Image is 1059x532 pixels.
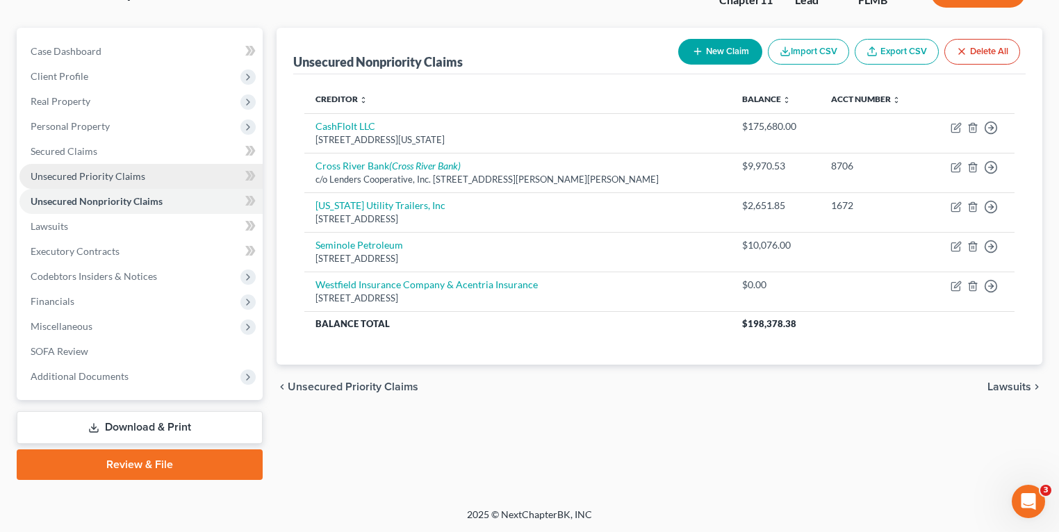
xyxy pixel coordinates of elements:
[855,39,939,65] a: Export CSV
[19,239,263,264] a: Executory Contracts
[19,39,263,64] a: Case Dashboard
[19,189,263,214] a: Unsecured Nonpriority Claims
[315,160,461,172] a: Cross River Bank(Cross River Bank)
[742,238,809,252] div: $10,076.00
[742,278,809,292] div: $0.00
[742,94,791,104] a: Balance unfold_more
[315,213,720,226] div: [STREET_ADDRESS]
[31,370,129,382] span: Additional Documents
[359,96,368,104] i: unfold_more
[31,220,68,232] span: Lawsuits
[944,39,1020,65] button: Delete All
[315,120,375,132] a: CashFloIt LLC
[768,39,849,65] button: Import CSV
[315,292,720,305] div: [STREET_ADDRESS]
[304,311,731,336] th: Balance Total
[31,295,74,307] span: Financials
[782,96,791,104] i: unfold_more
[831,94,901,104] a: Acct Number unfold_more
[678,39,762,65] button: New Claim
[17,411,263,444] a: Download & Print
[19,339,263,364] a: SOFA Review
[31,345,88,357] span: SOFA Review
[288,381,418,392] span: Unsecured Priority Claims
[315,252,720,265] div: [STREET_ADDRESS]
[31,270,157,282] span: Codebtors Insiders & Notices
[315,133,720,147] div: [STREET_ADDRESS][US_STATE]
[315,94,368,104] a: Creditor unfold_more
[19,214,263,239] a: Lawsuits
[31,145,97,157] span: Secured Claims
[31,245,120,257] span: Executory Contracts
[831,199,916,213] div: 1672
[742,159,809,173] div: $9,970.53
[742,318,796,329] span: $198,378.38
[31,195,163,207] span: Unsecured Nonpriority Claims
[987,381,1042,392] button: Lawsuits chevron_right
[19,164,263,189] a: Unsecured Priority Claims
[742,199,809,213] div: $2,651.85
[987,381,1031,392] span: Lawsuits
[277,381,418,392] button: chevron_left Unsecured Priority Claims
[19,139,263,164] a: Secured Claims
[315,239,403,251] a: Seminole Petroleum
[31,95,90,107] span: Real Property
[742,119,809,133] div: $175,680.00
[1031,381,1042,392] i: chevron_right
[315,173,720,186] div: c/o Lenders Cooperative, Inc. [STREET_ADDRESS][PERSON_NAME][PERSON_NAME]
[389,160,461,172] i: (Cross River Bank)
[892,96,901,104] i: unfold_more
[31,120,110,132] span: Personal Property
[31,45,101,57] span: Case Dashboard
[831,159,916,173] div: 8706
[1040,485,1051,496] span: 3
[31,70,88,82] span: Client Profile
[293,53,463,70] div: Unsecured Nonpriority Claims
[315,279,538,290] a: Westfield Insurance Company & Acentria Insurance
[17,449,263,480] a: Review & File
[31,320,92,332] span: Miscellaneous
[315,199,445,211] a: [US_STATE] Utility Trailers, Inc
[277,381,288,392] i: chevron_left
[1012,485,1045,518] iframe: Intercom live chat
[31,170,145,182] span: Unsecured Priority Claims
